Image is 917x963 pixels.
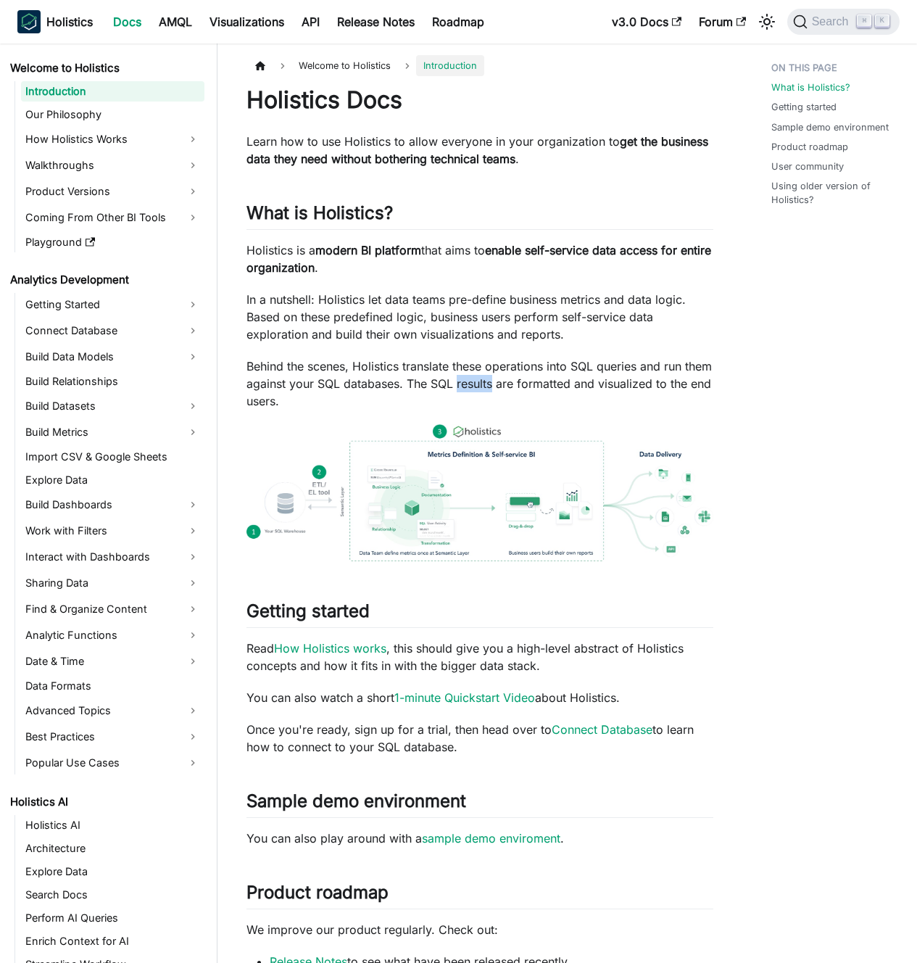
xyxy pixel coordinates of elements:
[17,10,41,33] img: Holistics
[21,885,204,905] a: Search Docs
[21,931,204,951] a: Enrich Context for AI
[6,270,204,290] a: Analytics Development
[291,55,398,76] span: Welcome to Holistics
[603,10,690,33] a: v3.0 Docs
[21,81,204,102] a: Introduction
[246,133,713,168] p: Learn how to use Holistics to allow everyone in your organization to .
[21,180,204,203] a: Product Versions
[246,830,713,847] p: You can also play around with a .
[21,598,204,621] a: Find & Organize Content
[771,179,894,207] a: Using older version of Holistics?
[21,421,204,444] a: Build Metrics
[857,15,871,28] kbd: ⌘
[201,10,293,33] a: Visualizations
[246,640,713,674] p: Read , this should give you a high-level abstract of Holistics concepts and how it fits in with t...
[21,447,204,467] a: Import CSV & Google Sheets
[21,725,204,748] a: Best Practices
[246,600,713,628] h2: Getting started
[246,55,274,76] a: Home page
[293,10,328,33] a: API
[755,10,779,33] button: Switch between dark and light mode (currently light mode)
[416,55,484,76] span: Introduction
[21,650,204,673] a: Date & Time
[21,470,204,490] a: Explore Data
[21,861,204,882] a: Explore Data
[246,202,713,230] h2: What is Holistics?
[246,424,713,561] img: How Holistics fits in your Data Stack
[21,232,204,252] a: Playground
[46,13,93,30] b: Holistics
[21,571,204,595] a: Sharing Data
[246,882,713,909] h2: Product roadmap
[246,721,713,756] p: Once you're ready, sign up for a trial, then head over to to learn how to connect to your SQL dat...
[21,154,204,177] a: Walkthroughs
[21,345,204,368] a: Build Data Models
[21,751,204,774] a: Popular Use Cases
[246,86,713,115] h1: Holistics Docs
[21,104,204,125] a: Our Philosophy
[246,291,713,343] p: In a nutshell: Holistics let data teams pre-define business metrics and data logic. Based on thes...
[21,493,204,516] a: Build Dashboards
[21,676,204,696] a: Data Formats
[246,55,713,76] nav: Breadcrumbs
[21,815,204,835] a: Holistics AI
[423,10,493,33] a: Roadmap
[875,15,889,28] kbd: K
[394,690,535,705] a: 1-minute Quickstart Video
[21,394,204,418] a: Build Datasets
[21,293,204,316] a: Getting Started
[6,792,204,812] a: Holistics AI
[21,519,204,542] a: Work with Filters
[21,371,204,392] a: Build Relationships
[787,9,900,35] button: Search (Command+K)
[771,120,889,134] a: Sample demo environment
[315,243,421,257] strong: modern BI platform
[21,206,204,229] a: Coming From Other BI Tools
[771,160,844,173] a: User community
[246,689,713,706] p: You can also watch a short about Holistics.
[690,10,755,33] a: Forum
[328,10,423,33] a: Release Notes
[21,624,204,647] a: Analytic Functions
[246,241,713,276] p: Holistics is a that aims to .
[771,80,850,94] a: What is Holistics?
[21,908,204,928] a: Perform AI Queries
[21,838,204,859] a: Architecture
[21,699,204,722] a: Advanced Topics
[246,921,713,938] p: We improve our product regularly. Check out:
[771,140,848,154] a: Product roadmap
[422,831,560,846] a: sample demo enviroment
[274,641,386,656] a: How Holistics works
[552,722,652,737] a: Connect Database
[771,100,837,114] a: Getting started
[17,10,93,33] a: HolisticsHolistics
[246,357,713,410] p: Behind the scenes, Holistics translate these operations into SQL queries and run them against you...
[6,58,204,78] a: Welcome to Holistics
[21,545,204,569] a: Interact with Dashboards
[150,10,201,33] a: AMQL
[21,128,204,151] a: How Holistics Works
[104,10,150,33] a: Docs
[808,15,858,28] span: Search
[21,319,204,342] a: Connect Database
[246,790,713,818] h2: Sample demo environment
